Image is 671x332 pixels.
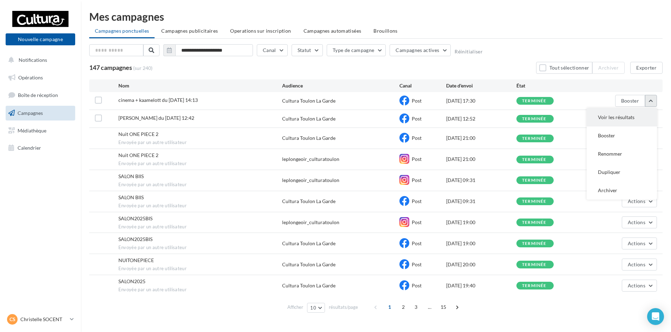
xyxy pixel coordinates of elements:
[410,301,422,313] span: 3
[118,245,282,251] span: Envoyée par un autre utilisateur
[282,115,335,122] div: Cultura Toulon La Garde
[412,240,422,246] span: Post
[118,287,282,293] span: Envoyée par un autre utilisateur
[522,262,547,267] div: terminée
[118,82,282,89] div: Nom
[18,74,43,80] span: Opérations
[522,99,547,103] div: terminée
[587,108,657,126] button: Voir les résultats
[282,82,399,89] div: Audience
[282,135,335,142] div: Cultura Toulon La Garde
[282,261,335,268] div: Cultura Toulon La Garde
[412,135,422,141] span: Post
[522,178,547,183] div: terminée
[161,28,218,34] span: Campagnes publicitaires
[4,123,77,138] a: Médiathèque
[522,241,547,246] div: terminée
[118,215,152,221] span: SALON2025BIS
[412,177,422,183] span: Post
[412,156,422,162] span: Post
[307,303,325,313] button: 10
[118,266,282,272] span: Envoyée par un autre utilisateur
[630,62,663,74] button: Exporter
[412,98,422,104] span: Post
[424,301,435,313] span: ...
[327,44,386,56] button: Type de campagne
[329,304,358,311] span: résultats/page
[89,11,663,22] div: Mes campagnes
[592,62,625,74] button: Archiver
[622,216,657,228] button: Actions
[292,44,323,56] button: Statut
[622,259,657,271] button: Actions
[118,115,194,121] span: Publi Orelsan du 01-10-2025 12:42
[118,224,282,230] span: Envoyée par un autre utilisateur
[4,141,77,155] a: Calendrier
[446,82,516,89] div: Date d'envoi
[399,82,446,89] div: Canal
[118,152,158,158] span: Nuit ONE PIECE 2
[522,220,547,225] div: terminée
[522,136,547,141] div: terminée
[446,115,516,122] div: [DATE] 12:52
[628,198,645,204] span: Actions
[647,308,664,325] div: Open Intercom Messenger
[587,145,657,163] button: Renommer
[310,305,316,311] span: 10
[4,70,77,85] a: Opérations
[522,284,547,288] div: terminée
[282,240,335,247] div: Cultura Toulon La Garde
[412,261,422,267] span: Post
[118,173,144,179] span: SALON BIIS
[118,278,145,284] span: SALON2025
[615,95,645,107] button: Booster
[536,62,592,74] button: Tout sélectionner
[587,126,657,145] button: Booster
[522,117,547,121] div: terminée
[6,33,75,45] button: Nouvelle campagne
[373,28,398,34] span: Brouillons
[118,257,154,263] span: NUITONEPIECE
[9,316,15,323] span: CS
[4,106,77,121] a: Campagnes
[282,156,339,163] div: leplongeoir_culturatoulon
[19,57,47,63] span: Notifications
[118,182,282,188] span: Envoyée par un autre utilisateur
[118,236,152,242] span: SALON2025BIS
[6,313,75,326] a: CS Christelle SOCENT
[446,240,516,247] div: [DATE] 19:00
[622,280,657,292] button: Actions
[287,304,303,311] span: Afficher
[257,44,288,56] button: Canal
[412,282,422,288] span: Post
[622,237,657,249] button: Actions
[412,116,422,122] span: Post
[446,135,516,142] div: [DATE] 21:00
[446,177,516,184] div: [DATE] 09:31
[89,64,132,71] span: 147 campagnes
[398,301,409,313] span: 2
[628,261,645,267] span: Actions
[384,301,395,313] span: 1
[522,199,547,204] div: terminée
[118,97,198,103] span: cinema + kaamelott du 06-10-2025 14:13
[18,145,41,151] span: Calendrier
[4,87,77,103] a: Boîte de réception
[18,127,46,133] span: Médiathèque
[446,198,516,205] div: [DATE] 09:31
[304,28,361,34] span: Campagnes automatisées
[628,240,645,246] span: Actions
[622,195,657,207] button: Actions
[4,53,74,67] button: Notifications
[118,203,282,209] span: Envoyée par un autre utilisateur
[282,177,339,184] div: leplongeoir_culturatoulon
[18,110,43,116] span: Campagnes
[628,219,645,225] span: Actions
[446,282,516,289] div: [DATE] 19:40
[118,161,282,167] span: Envoyée par un autre utilisateur
[446,261,516,268] div: [DATE] 20:00
[390,44,451,56] button: Campagnes actives
[412,219,422,225] span: Post
[18,92,58,98] span: Boîte de réception
[628,282,645,288] span: Actions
